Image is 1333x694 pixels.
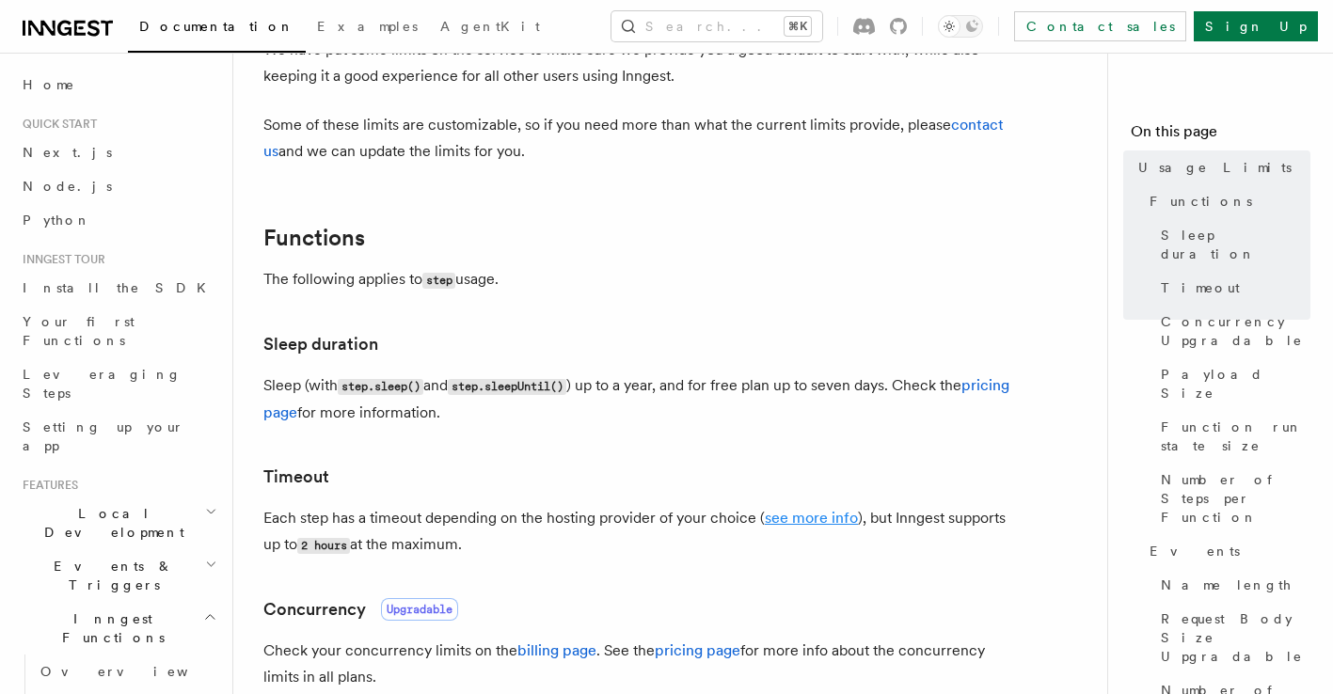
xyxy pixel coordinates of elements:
[15,549,221,602] button: Events & Triggers
[15,135,221,169] a: Next.js
[263,37,1016,89] p: We have put some limits on the service to make sure we provide you a good default to start with, ...
[448,379,566,395] code: step.sleepUntil()
[1153,410,1310,463] a: Function run state size
[15,305,221,357] a: Your first Functions
[128,6,306,53] a: Documentation
[15,609,203,647] span: Inngest Functions
[317,19,418,34] span: Examples
[440,19,540,34] span: AgentKit
[23,179,112,194] span: Node.js
[23,419,184,453] span: Setting up your app
[297,538,350,554] code: 2 hours
[263,225,365,251] a: Functions
[1138,158,1292,177] span: Usage Limits
[33,655,221,688] a: Overview
[15,271,221,305] a: Install the SDK
[15,602,221,655] button: Inngest Functions
[429,6,551,51] a: AgentKit
[765,509,858,527] a: see more info
[15,410,221,463] a: Setting up your app
[23,280,217,295] span: Install the SDK
[1142,184,1310,218] a: Functions
[1161,470,1310,527] span: Number of Steps per Function
[263,372,1016,426] p: Sleep (with and ) up to a year, and for free plan up to seven days. Check the for more information.
[23,314,135,348] span: Your first Functions
[23,367,182,401] span: Leveraging Steps
[263,464,329,490] a: Timeout
[1142,534,1310,568] a: Events
[263,112,1016,165] p: Some of these limits are customizable, so if you need more than what the current limits provide, ...
[1161,365,1310,402] span: Payload Size
[15,68,221,102] a: Home
[1131,150,1310,184] a: Usage Limits
[1131,120,1310,150] h4: On this page
[1161,576,1293,594] span: Name length
[1153,463,1310,534] a: Number of Steps per Function
[263,596,458,623] a: ConcurrencyUpgradable
[655,641,740,659] a: pricing page
[15,478,78,493] span: Features
[15,357,221,410] a: Leveraging Steps
[15,504,205,542] span: Local Development
[15,252,105,267] span: Inngest tour
[611,11,822,41] button: Search...⌘K
[1161,278,1240,297] span: Timeout
[1153,305,1310,357] a: Concurrency Upgradable
[1150,192,1252,211] span: Functions
[306,6,429,51] a: Examples
[1161,226,1310,263] span: Sleep duration
[1153,568,1310,602] a: Name length
[1194,11,1318,41] a: Sign Up
[338,379,423,395] code: step.sleep()
[1150,542,1240,560] span: Events
[517,641,596,659] a: billing page
[1153,357,1310,410] a: Payload Size
[1014,11,1186,41] a: Contact sales
[1153,218,1310,271] a: Sleep duration
[1161,312,1310,350] span: Concurrency Upgradable
[263,331,378,357] a: Sleep duration
[1161,609,1310,666] span: Request Body Size Upgradable
[15,117,97,132] span: Quick start
[23,75,75,94] span: Home
[785,17,811,36] kbd: ⌘K
[23,213,91,228] span: Python
[15,497,221,549] button: Local Development
[40,664,234,679] span: Overview
[15,557,205,594] span: Events & Triggers
[263,638,1016,690] p: Check your concurrency limits on the . See the for more info about the concurrency limits in all ...
[15,169,221,203] a: Node.js
[1153,602,1310,673] a: Request Body Size Upgradable
[1153,271,1310,305] a: Timeout
[263,505,1016,559] p: Each step has a timeout depending on the hosting provider of your choice ( ), but Inngest support...
[15,203,221,237] a: Python
[139,19,294,34] span: Documentation
[1161,418,1310,455] span: Function run state size
[938,15,983,38] button: Toggle dark mode
[23,145,112,160] span: Next.js
[422,273,455,289] code: step
[263,266,1016,293] p: The following applies to usage.
[381,598,458,621] span: Upgradable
